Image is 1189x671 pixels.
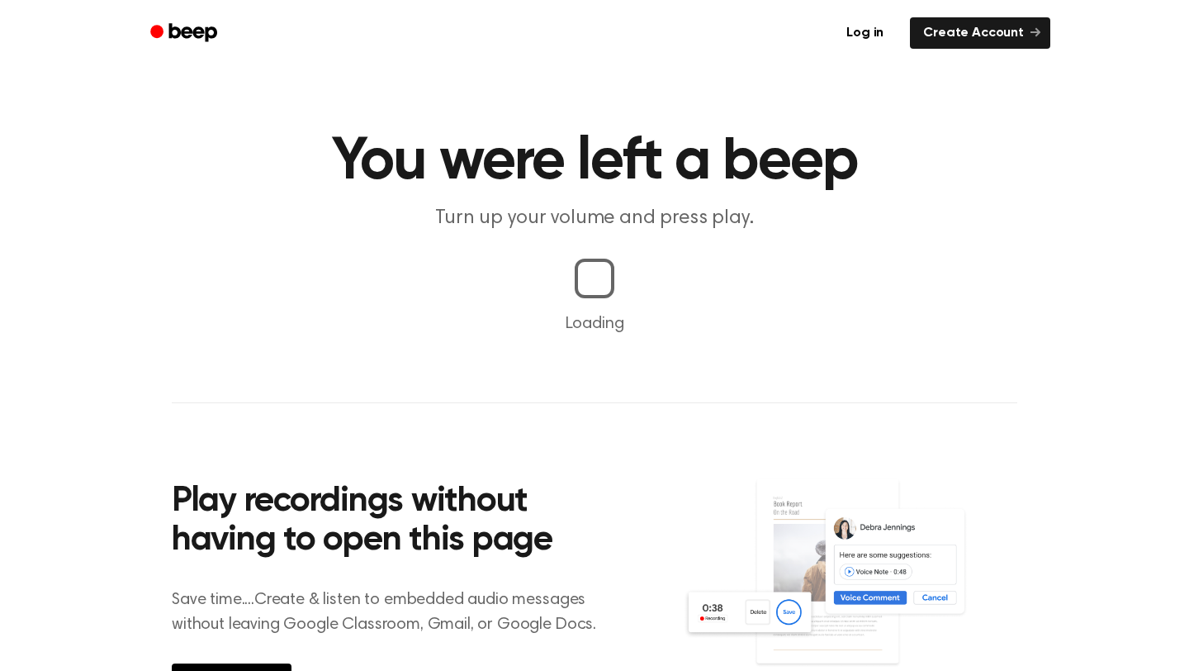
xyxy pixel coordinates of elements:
[910,17,1050,49] a: Create Account
[139,17,232,50] a: Beep
[172,483,617,561] h2: Play recordings without having to open this page
[172,588,617,637] p: Save time....Create & listen to embedded audio messages without leaving Google Classroom, Gmail, ...
[277,205,912,232] p: Turn up your volume and press play.
[830,14,900,52] a: Log in
[172,132,1017,192] h1: You were left a beep
[20,312,1169,336] p: Loading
